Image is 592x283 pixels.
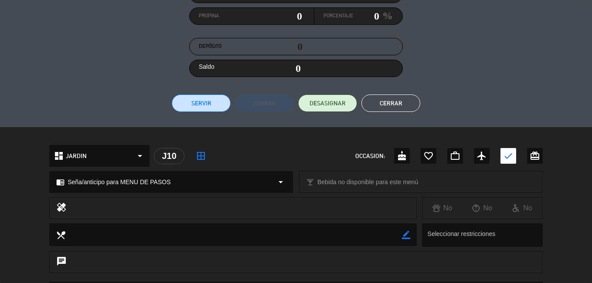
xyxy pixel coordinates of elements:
i: dashboard [54,151,64,161]
i: cake [397,151,407,161]
span: Bebida no disponible para este menú [317,177,418,187]
i: chrome_reader_mode [56,178,65,186]
div: No [462,202,502,214]
button: Servir [172,94,231,112]
button: Cerrar [361,94,420,112]
i: local_bar [306,178,314,186]
button: DESASIGNAR [298,94,357,112]
i: local_dining [56,230,65,239]
label: Depósito [199,42,251,51]
span: OCCASION: [355,151,385,161]
i: border_color [402,231,410,239]
i: favorite_border [423,151,434,161]
i: arrow_drop_down [276,177,286,187]
input: 0 [353,10,379,23]
i: healing [56,202,67,214]
span: DESASIGNAR [310,99,346,108]
div: No [422,202,463,214]
label: Propina [199,12,251,20]
i: check [503,151,514,161]
span: JARDIN [66,151,87,161]
span: Seña/anticipo para MENU DE PASOS [68,177,170,187]
input: 0 [251,10,303,23]
div: No [502,202,542,214]
label: Porcentaje [323,12,353,20]
i: chat [56,256,67,268]
i: arrow_drop_down [135,151,145,161]
i: work_outline [450,151,460,161]
i: airplanemode_active [476,151,487,161]
button: Cobrar [235,94,294,112]
em: % [379,7,393,24]
label: Saldo [199,62,214,72]
i: border_all [196,151,206,161]
i: card_giftcard [530,151,540,161]
div: J10 [154,148,184,164]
